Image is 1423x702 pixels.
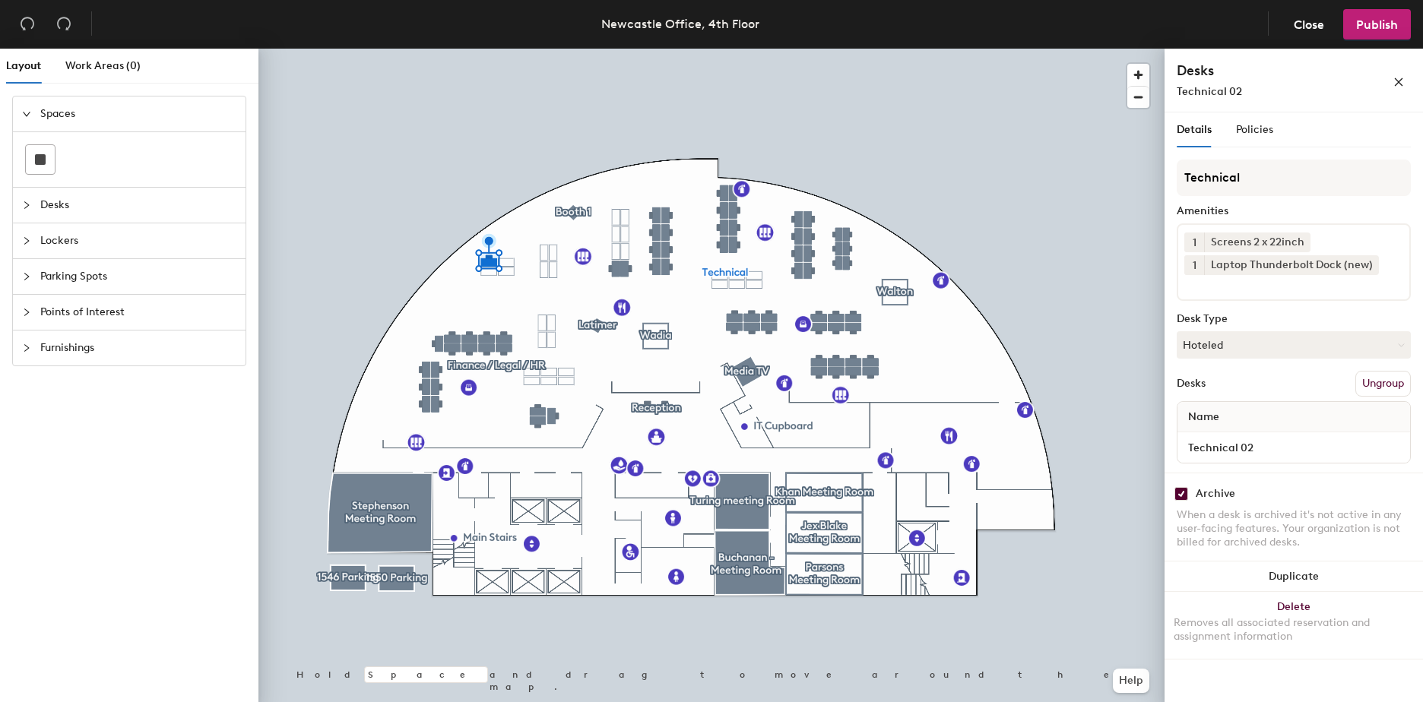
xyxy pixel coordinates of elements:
[1177,313,1411,325] div: Desk Type
[1294,17,1324,32] span: Close
[1204,232,1310,252] div: Screens 2 x 22inch
[1355,371,1411,397] button: Ungroup
[1165,561,1423,592] button: Duplicate
[22,343,31,353] span: collapsed
[40,259,236,294] span: Parking Spots
[1343,9,1411,40] button: Publish
[22,109,31,119] span: expanded
[20,16,35,31] span: undo
[1177,205,1411,217] div: Amenities
[1193,258,1196,274] span: 1
[1177,331,1411,359] button: Hoteled
[1184,232,1204,252] button: 1
[1193,235,1196,251] span: 1
[1177,61,1344,81] h4: Desks
[12,9,43,40] button: Undo (⌘ + Z)
[1177,85,1242,98] span: Technical 02
[1174,616,1414,643] div: Removes all associated reservation and assignment information
[1356,17,1398,32] span: Publish
[1281,9,1337,40] button: Close
[6,59,41,72] span: Layout
[40,188,236,223] span: Desks
[1177,378,1206,390] div: Desks
[40,223,236,258] span: Lockers
[1393,77,1404,87] span: close
[601,14,759,33] div: Newcastle Office, 4th Floor
[1177,508,1411,549] div: When a desk is archived it's not active in any user-facing features. Your organization is not bil...
[1113,669,1149,693] button: Help
[1204,255,1379,275] div: Laptop Thunderbolt Dock (new)
[1181,437,1407,458] input: Unnamed desk
[22,272,31,281] span: collapsed
[40,330,236,365] span: Furnishings
[40,295,236,330] span: Points of Interest
[1184,255,1204,275] button: 1
[65,59,141,72] span: Work Areas (0)
[1196,488,1235,500] div: Archive
[22,236,31,245] span: collapsed
[1165,592,1423,659] button: DeleteRemoves all associated reservation and assignment information
[1177,123,1212,136] span: Details
[22,308,31,317] span: collapsed
[40,96,236,131] span: Spaces
[1181,403,1227,431] span: Name
[22,201,31,210] span: collapsed
[49,9,79,40] button: Redo (⌘ + ⇧ + Z)
[1236,123,1273,136] span: Policies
